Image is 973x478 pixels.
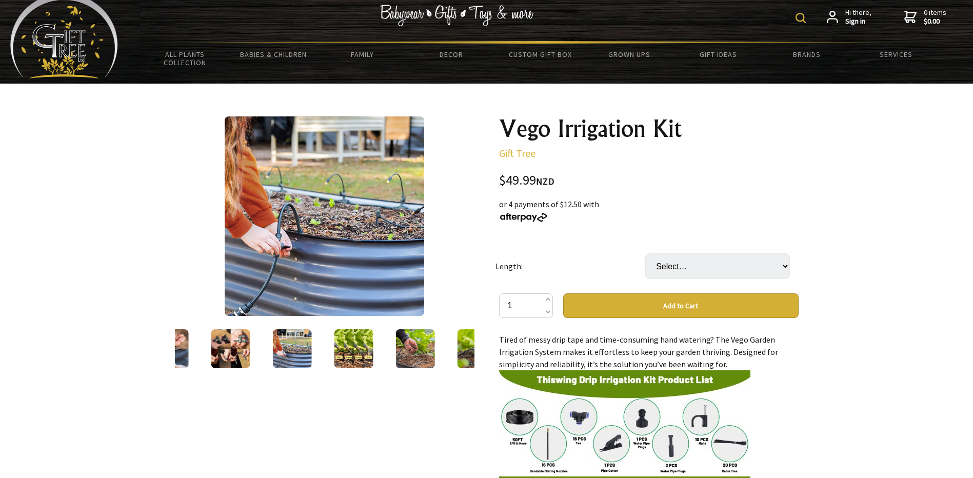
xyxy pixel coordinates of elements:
a: All Plants Collection [141,44,229,73]
img: Vego Irrigation Kit [211,329,250,368]
a: Grown Ups [585,44,673,65]
span: 0 items [924,8,946,26]
h1: Vego Irrigation Kit [499,116,799,141]
img: product search [796,13,806,23]
a: Decor [407,44,495,65]
img: Vego Irrigation Kit [225,116,424,316]
button: Add to Cart [563,293,799,318]
strong: Sign in [845,17,871,26]
div: $49.99 [499,174,799,188]
td: Length: [495,239,645,293]
a: Gift Ideas [673,44,762,65]
a: Services [851,44,940,65]
img: Afterpay [499,213,548,222]
img: Vego Irrigation Kit [457,329,496,368]
img: Vego Irrigation Kit [272,329,311,368]
a: Family [318,44,407,65]
span: Hi there, [845,8,871,26]
img: Vego Irrigation Kit [149,329,188,368]
a: 0 items$0.00 [904,8,946,26]
a: Babies & Children [229,44,318,65]
a: Brands [763,44,851,65]
img: Vego Irrigation Kit [334,329,373,368]
a: Hi there,Sign in [827,8,871,26]
span: NZD [536,175,554,187]
div: or 4 payments of $12.50 with [499,198,799,223]
a: Gift Tree [499,147,535,160]
strong: $0.00 [924,17,946,26]
a: Custom Gift Box [496,44,585,65]
img: Babywear - Gifts - Toys & more [380,5,534,26]
img: Vego Irrigation Kit [395,329,434,368]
